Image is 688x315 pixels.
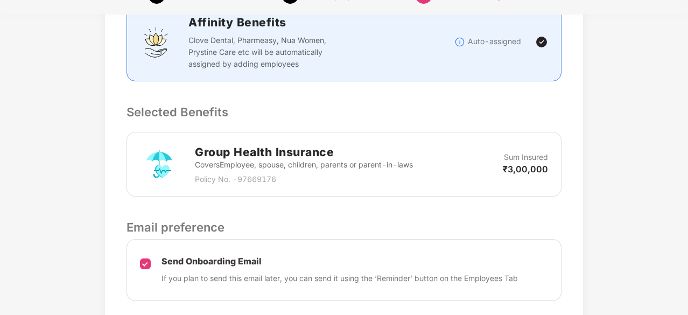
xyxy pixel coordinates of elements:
[504,151,548,163] p: Sum Insured
[195,173,413,185] p: Policy No. - 97669176
[503,163,548,175] p: ₹3,00,000
[535,36,548,48] img: svg+xml;base64,PHN2ZyBpZD0iVGljay0yNHgyNCIgeG1sbnM9Imh0dHA6Ly93d3cudzMub3JnLzIwMDAvc3ZnIiB3aWR0aD...
[454,37,465,47] img: svg+xml;base64,PHN2ZyBpZD0iSW5mb18tXzMyeDMyIiBkYXRhLW5hbWU9IkluZm8gLSAzMngzMiIgeG1sbnM9Imh0dHA6Ly...
[127,218,561,236] p: Email preference
[162,256,518,267] p: Send Onboarding Email
[188,13,454,31] h2: Affinity Benefits
[140,145,179,184] img: svg+xml;base64,PHN2ZyB4bWxucz0iaHR0cDovL3d3dy53My5vcmcvMjAwMC9zdmciIHdpZHRoPSI3MiIgaGVpZ2h0PSI3Mi...
[468,36,521,47] p: Auto-assigned
[195,143,413,161] h2: Group Health Insurance
[195,159,413,171] p: Covers Employee, spouse, children, parents or parent-in-laws
[140,26,172,58] img: svg+xml;base64,PHN2ZyBpZD0iQWZmaW5pdHlfQmVuZWZpdHMiIGRhdGEtbmFtZT0iQWZmaW5pdHkgQmVuZWZpdHMiIHhtbG...
[188,34,348,70] p: Clove Dental, Pharmeasy, Nua Women, Prystine Care etc will be automatically assigned by adding em...
[127,103,561,121] p: Selected Benefits
[162,272,518,284] p: If you plan to send this email later, you can send it using the ‘Reminder’ button on the Employee...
